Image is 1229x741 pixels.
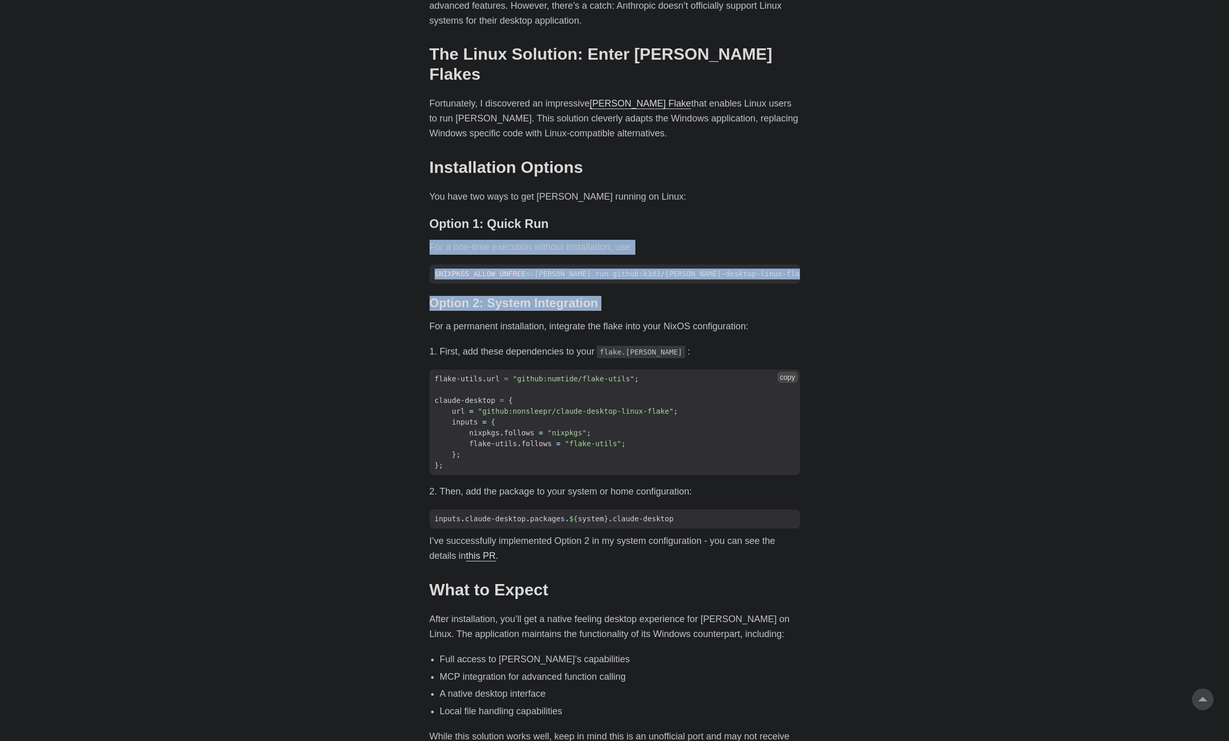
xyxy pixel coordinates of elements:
span: ${ [569,515,578,523]
span: "github:nonsleepr/claude-desktop-linux-flake" [478,407,673,415]
span: NIXPKGS_ALLOW_UNFREE [439,270,526,278]
span: = [469,407,473,415]
span: flake-utils [435,375,483,383]
code: flake.[PERSON_NAME] [597,346,686,358]
span: . [500,429,504,437]
p: For a one-time execution without installation, use: [430,240,800,255]
span: "github:numtide/flake-utils" [513,375,635,383]
span: = [504,375,508,383]
span: . [482,375,486,383]
span: ; [673,407,678,415]
span: = [482,418,486,426]
span: nixpkgs [469,429,500,437]
p: After installation, you’ll get a native feeling desktop experience for [PERSON_NAME] on Linux. Th... [430,612,800,642]
h2: What to Expect [430,580,800,599]
h3: Option 1: Quick Run [430,217,800,232]
li: First, add these dependencies to your : [440,344,800,359]
a: [PERSON_NAME] Flake [590,98,691,109]
p: I’ve successfully implemented Option 2 in my system configuration - you can see the details in . [430,534,800,563]
span: flake-utils [469,439,517,448]
span: "nixpkgs" [547,429,586,437]
p: Fortunately, I discovered an impressive that enables Linux users to run [PERSON_NAME]. This solut... [430,96,800,140]
span: } [604,515,608,523]
span: claude-desktop [435,396,495,404]
a: go to top [1192,689,1214,710]
li: Then, add the package to your system or home configuration: [440,484,800,499]
span: = [539,429,543,437]
span: system [578,515,604,523]
span: ; [586,429,591,437]
span: }; [452,450,460,458]
li: Local file handling capabilities [440,704,800,719]
span: claude-desktop [613,515,673,523]
span: = [500,396,504,404]
span: "flake-utils" [565,439,621,448]
span: { [508,396,512,404]
span: . [565,515,569,523]
span: ; [634,375,638,383]
p: You have two ways to get [PERSON_NAME] running on Linux: [430,189,800,204]
span: ; [621,439,626,448]
span: . [517,439,521,448]
span: = [556,439,560,448]
h2: Installation Options [430,157,800,177]
span: $ [PERSON_NAME] run github:k3d3/[PERSON_NAME]-desktop-linux-flake --impure [430,269,853,279]
span: packages [530,515,565,523]
span: = [526,270,530,278]
span: inputs [435,515,461,523]
span: . [526,515,530,523]
button: copy [777,372,798,383]
li: Full access to [PERSON_NAME]’s capabilities [440,652,800,667]
h2: The Linux Solution: Enter [PERSON_NAME] Flakes [430,44,800,84]
li: MCP integration for advanced function calling [440,669,800,684]
a: this PR [466,551,496,561]
h3: Option 2: System Integration [430,296,800,311]
span: . [460,515,465,523]
p: For a permanent installation, integrate the flake into your NixOS configuration: [430,319,800,334]
li: A native desktop interface [440,686,800,701]
span: . [608,515,612,523]
span: 1 [530,270,534,278]
span: inputs [452,418,478,426]
span: url [452,407,465,415]
span: claude-desktop [465,515,526,523]
span: follows [504,429,535,437]
span: follows [521,439,551,448]
span: url [487,375,500,383]
span: { [491,418,495,426]
span: }; [435,461,443,469]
